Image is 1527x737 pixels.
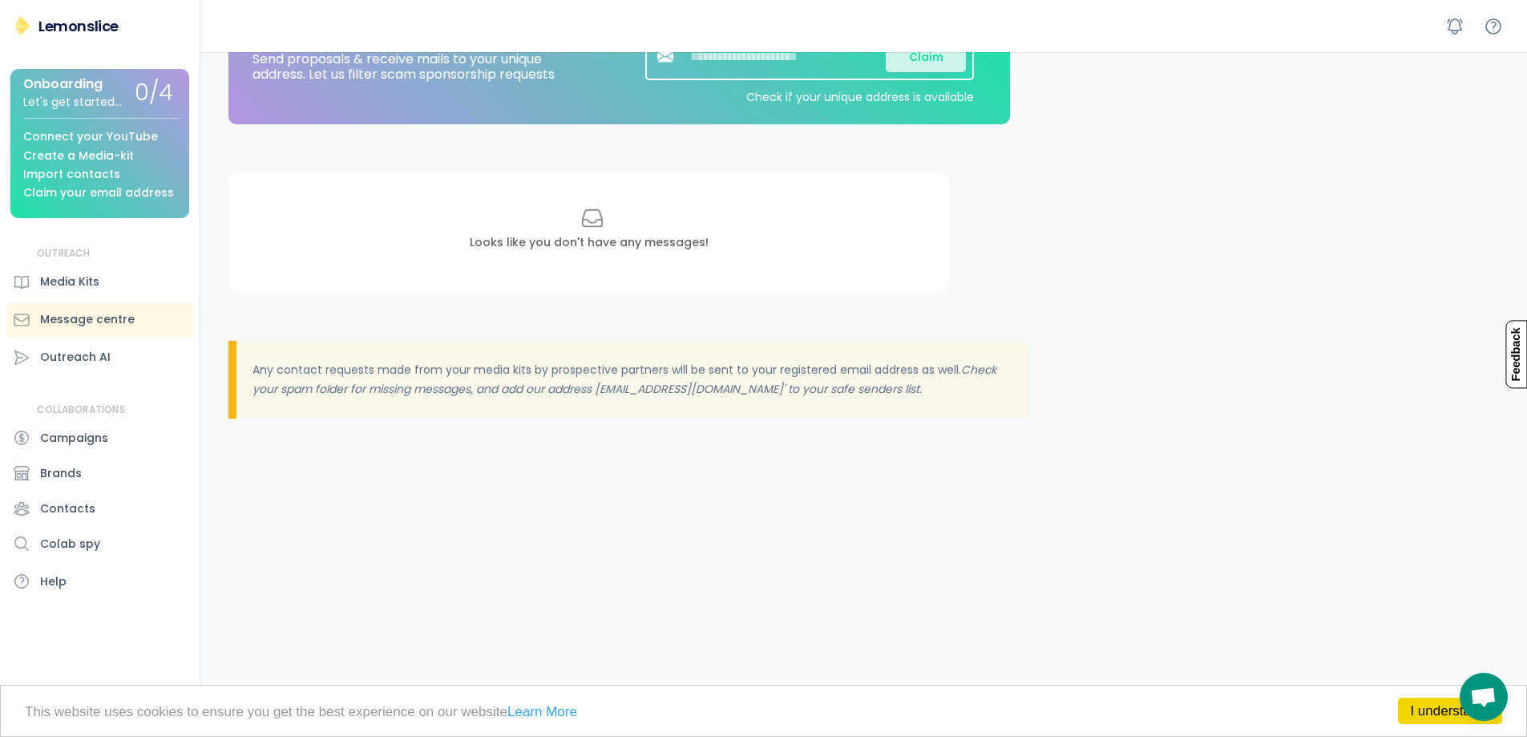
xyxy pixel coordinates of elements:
[23,96,122,108] div: Let's get started...
[25,705,1502,719] p: This website uses cookies to ensure you get the best experience on our website
[23,150,134,162] div: Create a Media-kit
[40,349,111,366] div: Outreach AI
[135,81,173,106] div: 0/4
[40,465,82,482] div: Brands
[470,235,709,251] div: Looks like you don't have any messages!
[236,341,1030,419] div: Any contact requests made from your media kits by prospective partners will be sent to your regis...
[252,47,573,82] div: Send proposals & receive mails to your unique address. Let us filter scam sponsorship requests
[13,16,32,35] img: Lemonslice
[40,500,95,517] div: Contacts
[40,430,108,447] div: Campaigns
[886,40,966,72] button: Claim
[40,273,99,290] div: Media Kits
[38,16,119,36] div: Lemonslice
[746,88,974,104] div: Check if your unique address is available
[23,168,120,180] div: Import contacts
[1460,673,1508,721] a: Mở cuộc trò chuyện
[37,403,125,417] div: COLLABORATIONS
[23,131,158,143] div: Connect your YouTube
[1398,698,1502,724] a: I understand!
[23,77,103,91] div: Onboarding
[40,311,135,328] div: Message centre
[40,573,67,590] div: Help
[40,536,100,553] div: Colab spy
[507,704,577,719] a: Learn More
[37,247,91,261] div: OUTREACH
[23,187,174,199] div: Claim your email address
[252,362,1000,397] em: Check your spam folder for missing messages, and add our address [EMAIL_ADDRESS][DOMAIN_NAME]' to...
